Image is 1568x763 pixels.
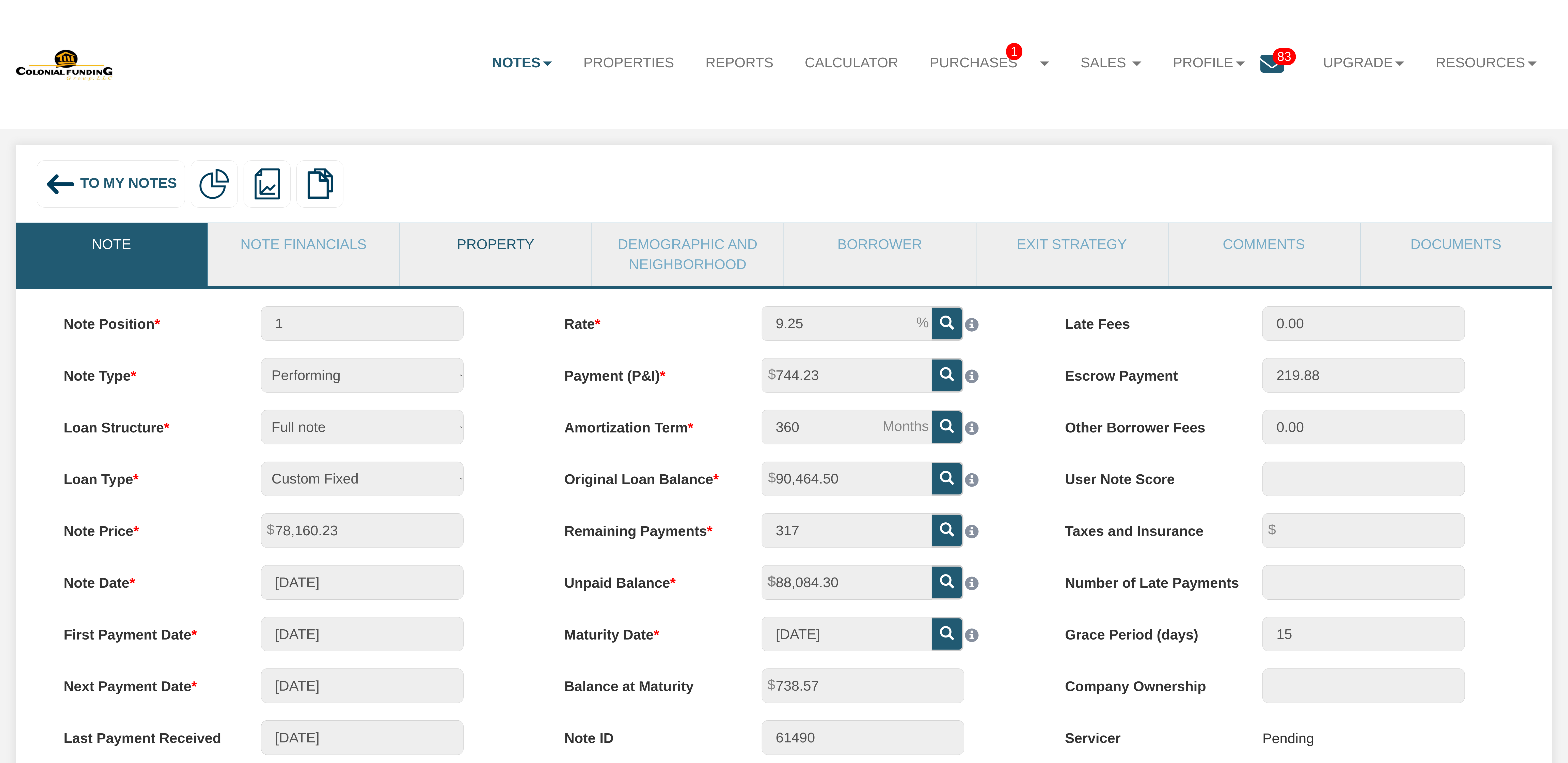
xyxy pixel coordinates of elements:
label: Grace Period (days) [1048,617,1245,645]
label: Amortization Term [547,410,745,438]
img: reports.png [252,168,282,199]
label: Note Type [46,358,244,386]
label: Rate [547,306,745,334]
span: To My Notes [80,175,177,191]
label: Late Fees [1048,306,1245,334]
a: Resources [1420,44,1553,82]
label: Company Ownership [1048,668,1245,696]
a: Upgrade [1307,44,1420,82]
a: Exit Strategy [976,223,1167,266]
input: This field can contain only numeric characters [762,306,932,341]
label: Number of Late Payments [1048,565,1245,593]
label: First Payment Date [46,617,244,645]
a: Property [400,223,591,266]
label: Note Price [46,513,244,541]
img: 579666 [16,48,114,81]
label: Loan Structure [46,410,244,438]
span: 83 [1273,48,1296,65]
a: Note [16,223,207,266]
a: Reports [690,44,789,81]
label: Balance at Maturity [547,668,745,696]
a: Purchases1 [914,44,1065,82]
a: Notes [476,44,568,82]
label: User Note Score [1048,462,1245,490]
label: Note Date [46,565,244,593]
img: back_arrow_left_icon.svg [45,168,76,200]
div: Pending [1262,720,1314,756]
label: Servicer [1048,720,1245,748]
input: MM/DD/YYYY [261,565,464,600]
input: MM/DD/YYYY [261,617,464,651]
a: Profile [1157,44,1260,82]
label: Taxes and Insurance [1048,513,1245,541]
label: Note Position [46,306,244,334]
label: Original Loan Balance [547,462,745,490]
span: 1 [1006,43,1023,60]
a: Note Financials [208,223,399,266]
img: partial.png [199,168,230,199]
a: Borrower [784,223,975,266]
label: Maturity Date [547,617,745,645]
label: Last Payment Received [46,720,244,748]
a: Demographic and Neighborhood [592,223,783,286]
label: Escrow Payment [1048,358,1245,386]
a: Calculator [789,44,914,81]
a: Sales [1065,44,1157,82]
input: MM/DD/YYYY [762,617,932,651]
label: Other Borrower Fees [1048,410,1245,438]
label: Remaining Payments [547,513,745,541]
a: Comments [1168,223,1359,266]
label: Note ID [547,720,745,748]
label: Loan Type [46,462,244,490]
a: 83 [1260,44,1307,91]
label: Unpaid Balance [547,565,745,593]
input: MM/DD/YYYY [261,720,464,755]
a: Documents [1360,223,1551,266]
label: Next Payment Date [46,668,244,696]
input: MM/DD/YYYY [261,668,464,703]
a: Properties [568,44,690,81]
label: Payment (P&I) [547,358,745,386]
img: copy.png [305,168,335,199]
